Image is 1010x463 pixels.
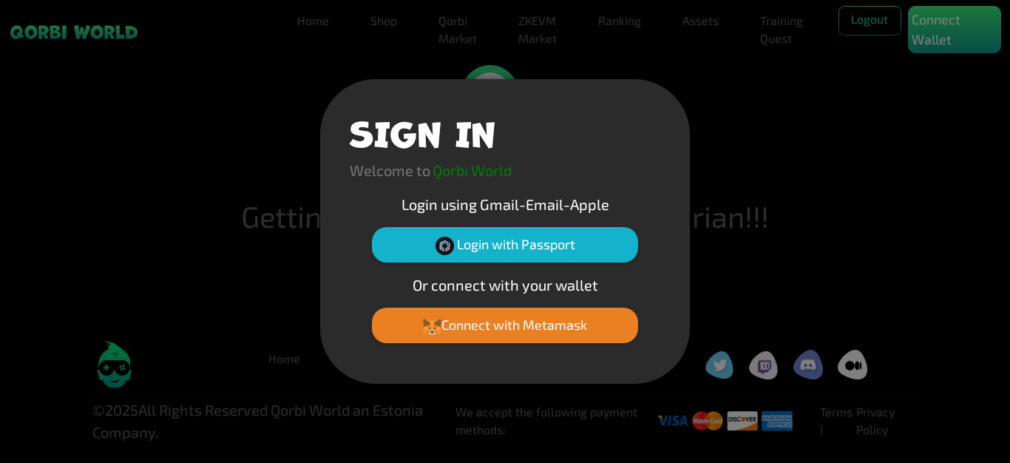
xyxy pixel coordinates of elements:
[435,237,454,255] img: Passport Logo
[433,159,512,181] p: Qorbi World
[350,159,430,181] p: Welcome to
[350,193,660,215] p: Login using Gmail-Email-Apple
[350,109,495,153] h1: SIGN IN
[372,227,638,263] button: Login with Passport
[372,308,638,343] button: Connect with Metamask
[350,274,660,296] p: Or connect with your wallet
